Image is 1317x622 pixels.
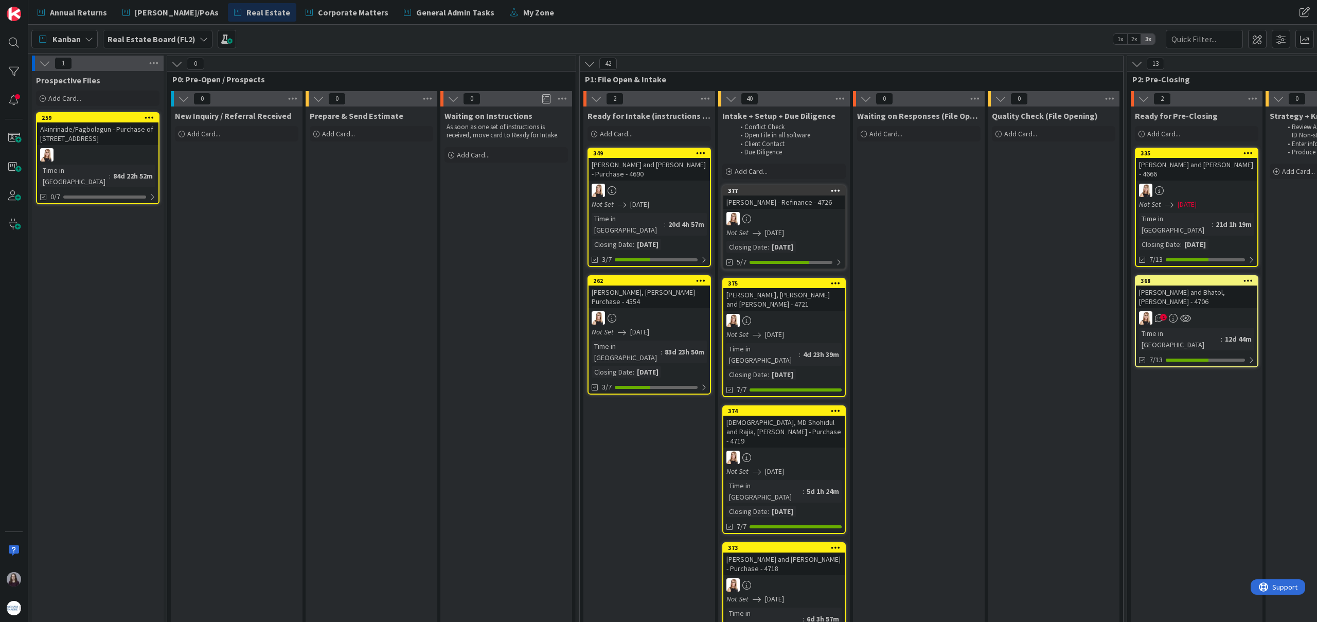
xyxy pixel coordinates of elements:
[299,3,395,22] a: Corporate Matters
[310,111,403,121] span: Prepare & Send Estimate
[726,369,768,380] div: Closing Date
[589,311,710,325] div: DB
[187,58,204,70] span: 0
[735,131,844,139] li: Open File in all software
[593,277,710,285] div: 262
[1149,354,1163,365] span: 7/13
[803,486,804,497] span: :
[1212,219,1213,230] span: :
[48,94,81,103] span: Add Card...
[630,199,649,210] span: [DATE]
[1149,254,1163,265] span: 7/13
[589,184,710,197] div: DB
[723,406,845,416] div: 374
[630,327,649,337] span: [DATE]
[634,366,661,378] div: [DATE]
[7,572,21,587] img: BC
[589,276,710,308] div: 262[PERSON_NAME], [PERSON_NAME] - Purchase - 4554
[1182,239,1208,250] div: [DATE]
[726,241,768,253] div: Closing Date
[722,111,835,121] span: Intake + Setup + Due Diligence
[1136,311,1257,325] div: DB
[589,149,710,158] div: 349
[876,93,893,105] span: 0
[735,123,844,131] li: Conflict Check
[737,521,746,532] span: 7/7
[592,239,633,250] div: Closing Date
[723,212,845,225] div: DB
[769,506,796,517] div: [DATE]
[737,257,746,268] span: 5/7
[769,241,796,253] div: [DATE]
[726,467,749,476] i: Not Set
[463,93,480,105] span: 0
[768,369,769,380] span: :
[1178,199,1197,210] span: [DATE]
[1160,314,1167,321] span: 1
[172,74,563,84] span: P0: Pre-Open / Prospects
[723,279,845,311] div: 375[PERSON_NAME], [PERSON_NAME] and [PERSON_NAME] - 4721
[7,7,21,21] img: Visit kanbanzone.com
[37,113,158,145] div: 259Akinrinade/Fagbolagun - Purchase of [STREET_ADDRESS]
[1004,129,1037,138] span: Add Card...
[992,111,1098,121] span: Quality Check (File Opening)
[1166,30,1243,48] input: Quick Filter...
[664,219,666,230] span: :
[228,3,296,22] a: Real Estate
[723,578,845,592] div: DB
[1136,149,1257,181] div: 335[PERSON_NAME] and [PERSON_NAME] - 4666
[592,184,605,197] img: DB
[735,167,768,176] span: Add Card...
[857,111,981,121] span: Waiting on Responses (File Opening)
[588,275,711,395] a: 262[PERSON_NAME], [PERSON_NAME] - Purchase - 4554DBNot Set[DATE]Time in [GEOGRAPHIC_DATA]:83d 23h...
[723,186,845,196] div: 377
[37,148,158,162] div: DB
[633,366,634,378] span: :
[765,227,784,238] span: [DATE]
[1139,184,1152,197] img: DB
[592,200,614,209] i: Not Set
[726,578,740,592] img: DB
[1153,93,1171,105] span: 2
[723,288,845,311] div: [PERSON_NAME], [PERSON_NAME] and [PERSON_NAME] - 4721
[22,2,47,14] span: Support
[52,33,81,45] span: Kanban
[726,228,749,237] i: Not Set
[318,6,388,19] span: Corporate Matters
[1139,213,1212,236] div: Time in [GEOGRAPHIC_DATA]
[1139,239,1180,250] div: Closing Date
[723,553,845,575] div: [PERSON_NAME] and [PERSON_NAME] - Purchase - 4718
[1135,148,1258,267] a: 335[PERSON_NAME] and [PERSON_NAME] - 4666DBNot Set[DATE]Time in [GEOGRAPHIC_DATA]:21d 1h 19mClosi...
[728,407,845,415] div: 374
[504,3,560,22] a: My Zone
[592,341,661,363] div: Time in [GEOGRAPHIC_DATA]
[599,58,617,70] span: 42
[602,382,612,393] span: 3/7
[869,129,902,138] span: Add Card...
[735,140,844,148] li: Client Contact
[606,93,624,105] span: 2
[1221,333,1222,345] span: :
[728,187,845,194] div: 377
[723,543,845,553] div: 373
[589,149,710,181] div: 349[PERSON_NAME] and [PERSON_NAME] - Purchase - 4690
[769,369,796,380] div: [DATE]
[726,480,803,503] div: Time in [GEOGRAPHIC_DATA]
[328,93,346,105] span: 0
[1282,167,1315,176] span: Add Card...
[726,343,799,366] div: Time in [GEOGRAPHIC_DATA]
[585,74,1110,84] span: P1: File Open & Intake
[602,254,612,265] span: 3/7
[723,279,845,288] div: 375
[416,6,494,19] span: General Admin Tasks
[600,129,633,138] span: Add Card...
[37,113,158,122] div: 259
[723,196,845,209] div: [PERSON_NAME] - Refinance - 4726
[741,93,758,105] span: 40
[722,278,846,397] a: 375[PERSON_NAME], [PERSON_NAME] and [PERSON_NAME] - 4721DBNot Set[DATE]Time in [GEOGRAPHIC_DATA]:...
[1136,184,1257,197] div: DB
[1136,276,1257,308] div: 368[PERSON_NAME] and Bhatol, [PERSON_NAME] - 4706
[1135,275,1258,367] a: 368[PERSON_NAME] and Bhatol, [PERSON_NAME] - 4706DBTime in [GEOGRAPHIC_DATA]:12d 44m7/13
[1141,277,1257,285] div: 368
[589,158,710,181] div: [PERSON_NAME] and [PERSON_NAME] - Purchase - 4690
